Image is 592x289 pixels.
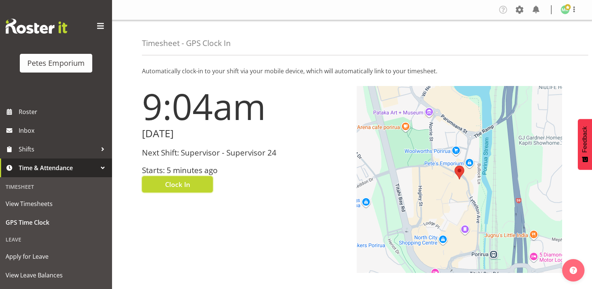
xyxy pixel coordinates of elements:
[142,176,213,193] button: Clock In
[165,179,190,189] span: Clock In
[6,217,106,228] span: GPS Time Clock
[142,86,348,126] h1: 9:04am
[6,198,106,209] span: View Timesheets
[19,106,108,117] span: Roster
[19,125,108,136] span: Inbox
[6,270,106,281] span: View Leave Balances
[142,128,348,139] h2: [DATE]
[142,39,231,47] h4: Timesheet - GPS Clock In
[19,162,97,173] span: Time & Attendance
[142,166,348,175] h3: Starts: 5 minutes ago
[142,148,348,157] h3: Next Shift: Supervisor - Supervisor 24
[2,247,110,266] a: Apply for Leave
[2,266,110,285] a: View Leave Balances
[582,126,588,153] span: Feedback
[27,58,85,69] div: Petes Emporium
[2,194,110,213] a: View Timesheets
[19,144,97,155] span: Shifts
[578,119,592,170] button: Feedback - Show survey
[570,267,577,274] img: help-xxl-2.png
[561,5,570,14] img: melanie-richardson713.jpg
[2,213,110,232] a: GPS Time Clock
[142,67,562,76] p: Automatically clock-in to your shift via your mobile device, which will automatically link to you...
[6,251,106,262] span: Apply for Leave
[2,179,110,194] div: Timesheet
[6,19,67,34] img: Rosterit website logo
[2,232,110,247] div: Leave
